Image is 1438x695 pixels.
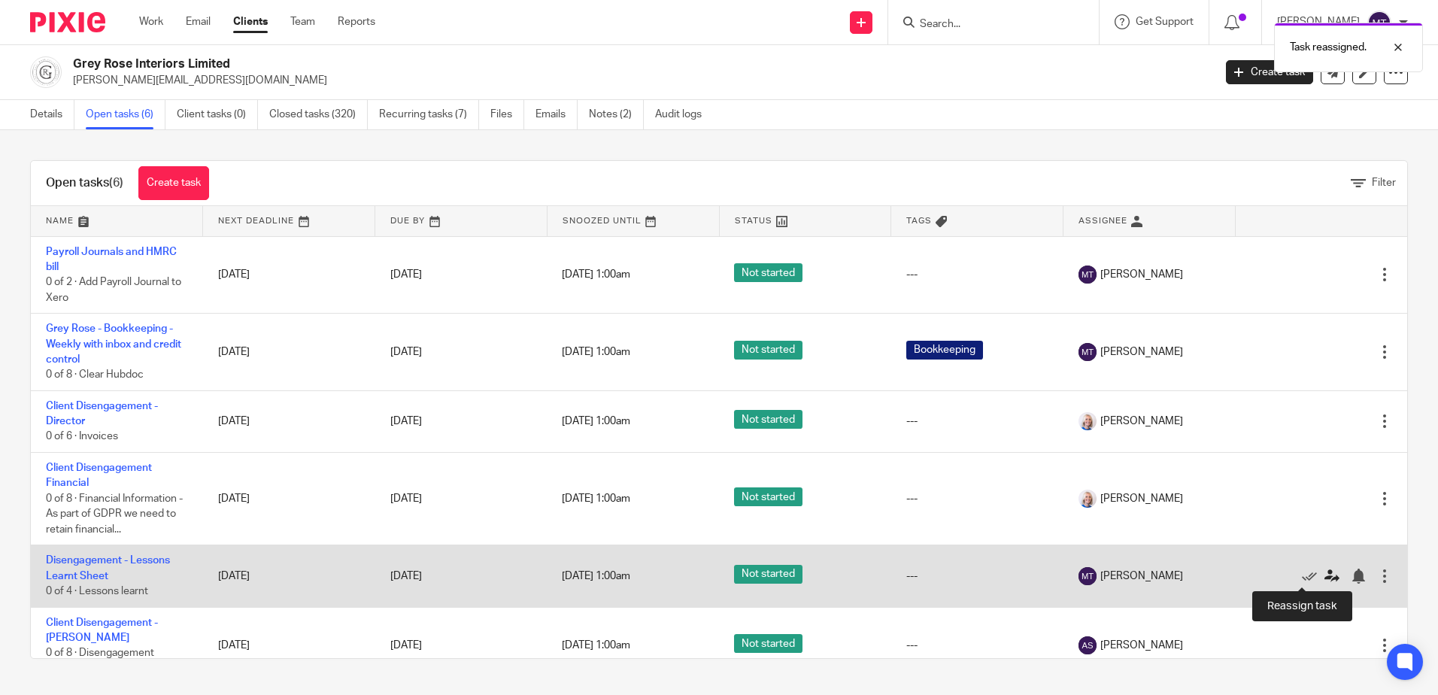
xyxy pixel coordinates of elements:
[1078,636,1097,654] img: svg%3E
[734,341,802,360] span: Not started
[186,14,211,29] a: Email
[1078,266,1097,284] img: svg%3E
[562,347,630,357] span: [DATE] 1:00am
[562,269,630,280] span: [DATE] 1:00am
[390,571,422,581] span: [DATE]
[177,100,258,129] a: Client tasks (0)
[203,314,375,391] td: [DATE]
[390,269,422,280] span: [DATE]
[906,414,1048,429] div: ---
[562,416,630,426] span: [DATE] 1:00am
[290,14,315,29] a: Team
[73,56,977,72] h2: Grey Rose Interiors Limited
[906,491,1048,506] div: ---
[203,236,375,314] td: [DATE]
[46,432,118,442] span: 0 of 6 · Invoices
[46,369,144,380] span: 0 of 8 · Clear Hubdoc
[46,323,181,365] a: Grey Rose - Bookkeeping - Weekly with inbox and credit control
[734,487,802,506] span: Not started
[490,100,524,129] a: Files
[734,410,802,429] span: Not started
[46,586,148,596] span: 0 of 4 · Lessons learnt
[46,463,152,488] a: Client Disengagement Financial
[1226,60,1313,84] a: Create task
[906,341,983,360] span: Bookkeeping
[390,493,422,504] span: [DATE]
[1302,569,1324,584] a: Mark as done
[589,100,644,129] a: Notes (2)
[46,175,123,191] h1: Open tasks
[203,545,375,607] td: [DATE]
[1100,414,1183,429] span: [PERSON_NAME]
[390,347,422,357] span: [DATE]
[379,100,479,129] a: Recurring tasks (7)
[73,73,1203,88] p: [PERSON_NAME][EMAIL_ADDRESS][DOMAIN_NAME]
[46,247,177,272] a: Payroll Journals and HMRC bill
[46,555,170,581] a: Disengagement - Lessons Learnt Sheet
[1372,178,1396,188] span: Filter
[1078,412,1097,430] img: Low%20Res%20-%20Your%20Support%20Team%20-5.jpg
[563,217,642,225] span: Snoozed Until
[203,453,375,545] td: [DATE]
[30,100,74,129] a: Details
[1100,344,1183,360] span: [PERSON_NAME]
[906,267,1048,282] div: ---
[1100,267,1183,282] span: [PERSON_NAME]
[46,648,154,674] span: 0 of 8 · Disengagement templates
[734,565,802,584] span: Not started
[655,100,713,129] a: Audit logs
[562,571,630,581] span: [DATE] 1:00am
[1078,567,1097,585] img: svg%3E
[30,12,105,32] img: Pixie
[1100,638,1183,653] span: [PERSON_NAME]
[139,14,163,29] a: Work
[269,100,368,129] a: Closed tasks (320)
[86,100,165,129] a: Open tasks (6)
[906,217,932,225] span: Tags
[203,607,375,684] td: [DATE]
[906,638,1048,653] div: ---
[46,493,183,535] span: 0 of 8 · Financial Information - As part of GDPR we need to retain financial...
[906,569,1048,584] div: ---
[735,217,772,225] span: Status
[46,277,181,303] span: 0 of 2 · Add Payroll Journal to Xero
[109,177,123,189] span: (6)
[562,640,630,651] span: [DATE] 1:00am
[30,56,62,88] img: grey%20rose.png
[562,493,630,504] span: [DATE] 1:00am
[46,401,158,426] a: Client Disengagement - Director
[1078,490,1097,508] img: Low%20Res%20-%20Your%20Support%20Team%20-5.jpg
[1100,569,1183,584] span: [PERSON_NAME]
[1367,11,1391,35] img: svg%3E
[1290,40,1367,55] p: Task reassigned.
[203,390,375,452] td: [DATE]
[138,166,209,200] a: Create task
[734,634,802,653] span: Not started
[734,263,802,282] span: Not started
[233,14,268,29] a: Clients
[390,640,422,651] span: [DATE]
[1100,491,1183,506] span: [PERSON_NAME]
[535,100,578,129] a: Emails
[338,14,375,29] a: Reports
[390,416,422,426] span: [DATE]
[46,618,158,643] a: Client Disengagement - [PERSON_NAME]
[1078,343,1097,361] img: svg%3E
